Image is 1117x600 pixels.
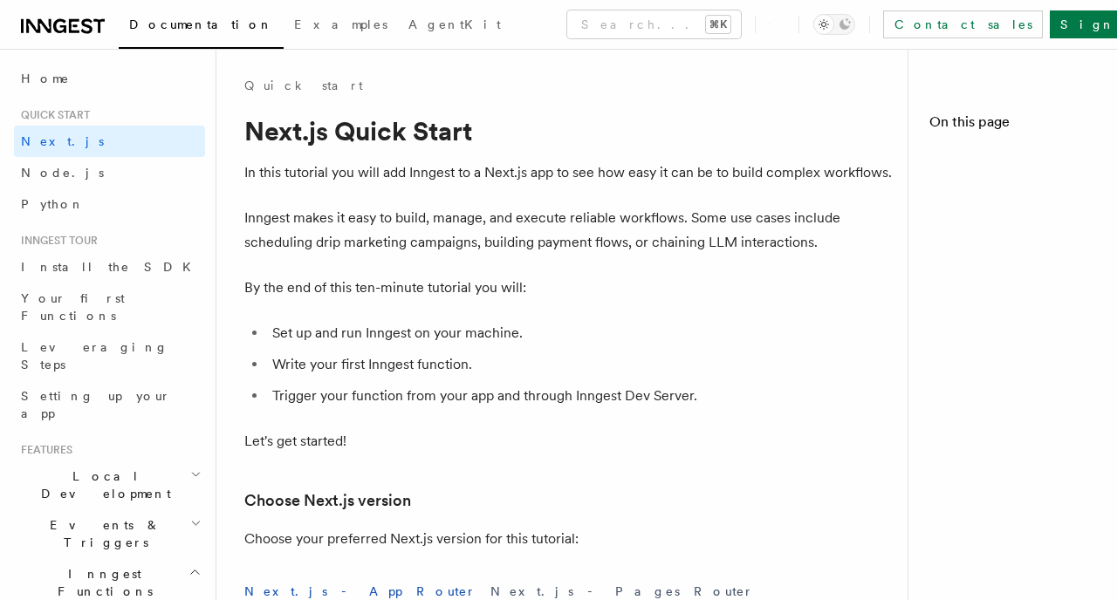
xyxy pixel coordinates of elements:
li: Write your first Inngest function. [267,352,894,377]
span: Setting up your app [21,389,171,420]
p: Let's get started! [244,429,894,453]
li: Trigger your function from your app and through Inngest Dev Server. [267,384,894,408]
span: Next.js [21,134,104,148]
a: Contact sales [883,10,1043,38]
span: Documentation [129,17,273,31]
button: Search...⌘K [567,10,741,38]
span: Inngest Functions [14,565,188,600]
li: Set up and run Inngest on your machine. [267,321,894,345]
span: Leveraging Steps [21,340,168,372]
span: Node.js [21,166,104,180]
span: Features [14,443,72,457]
a: Install the SDK [14,251,205,283]
a: Leveraging Steps [14,331,205,380]
a: AgentKit [398,5,511,47]
button: Events & Triggers [14,509,205,558]
span: Python [21,197,85,211]
a: Quick start [244,77,363,94]
a: Your first Functions [14,283,205,331]
span: Install the SDK [21,260,202,274]
h4: On this page [929,112,1096,140]
span: Events & Triggers [14,516,190,551]
a: Examples [284,5,398,47]
a: Choose Next.js version [244,488,411,513]
a: Documentation [119,5,284,49]
p: By the end of this ten-minute tutorial you will: [244,276,894,300]
a: Setting up your app [14,380,205,429]
a: Node.js [14,157,205,188]
kbd: ⌘K [706,16,730,33]
p: Inngest makes it easy to build, manage, and execute reliable workflows. Some use cases include sc... [244,206,894,255]
span: Quick start [14,108,90,122]
p: Choose your preferred Next.js version for this tutorial: [244,527,894,551]
a: Python [14,188,205,220]
span: Your first Functions [21,291,125,323]
button: Toggle dark mode [813,14,855,35]
span: Inngest tour [14,234,98,248]
a: Next.js [14,126,205,157]
h1: Next.js Quick Start [244,115,894,147]
span: Home [21,70,70,87]
a: Home [14,63,205,94]
span: Local Development [14,467,190,502]
p: In this tutorial you will add Inngest to a Next.js app to see how easy it can be to build complex... [244,160,894,185]
span: Examples [294,17,387,31]
button: Local Development [14,460,205,509]
span: AgentKit [408,17,501,31]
